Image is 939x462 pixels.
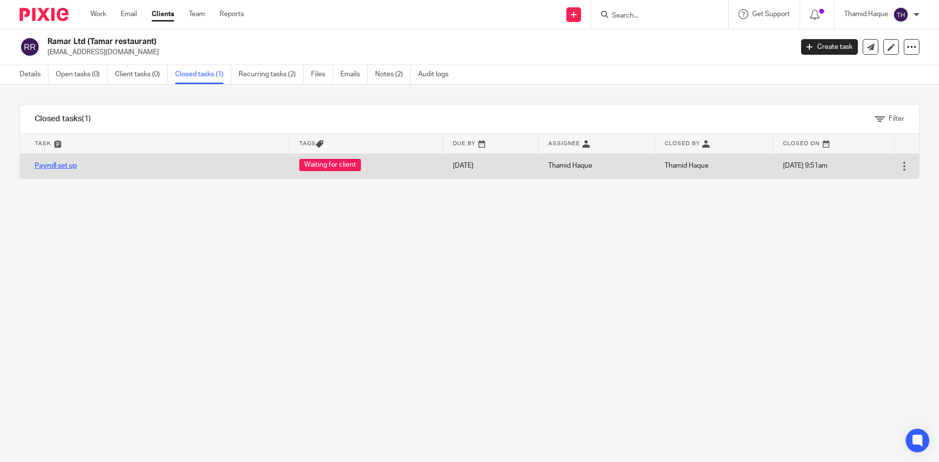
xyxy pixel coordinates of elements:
a: Payroll set up [35,162,77,169]
input: Search [611,12,699,21]
img: Pixie [20,8,68,21]
a: Details [20,65,48,84]
a: Client tasks (0) [115,65,168,84]
span: (1) [82,115,91,123]
a: Clients [152,9,174,19]
img: svg%3E [20,37,40,57]
a: Team [189,9,205,19]
a: Recurring tasks (2) [239,65,304,84]
a: Notes (2) [375,65,411,84]
a: Closed tasks (1) [175,65,231,84]
td: Thamid Haque [538,154,655,178]
span: Get Support [752,11,790,18]
th: Tags [290,134,443,154]
a: Emails [340,65,368,84]
a: Create task [801,39,858,55]
img: svg%3E [893,7,909,22]
span: [DATE] 9:51am [783,162,827,169]
td: [DATE] [443,154,538,178]
a: Files [311,65,333,84]
span: Filter [889,115,904,122]
a: Open tasks (0) [56,65,108,84]
span: Thamid Haque [665,162,709,169]
span: Waiting for client [299,159,361,171]
p: Thamid Haque [844,9,888,19]
a: Reports [220,9,244,19]
p: [EMAIL_ADDRESS][DOMAIN_NAME] [47,47,786,57]
h2: Ramar Ltd (Tamar restaurant) [47,37,639,47]
h1: Closed tasks [35,114,91,124]
a: Audit logs [418,65,456,84]
a: Email [121,9,137,19]
a: Work [90,9,106,19]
